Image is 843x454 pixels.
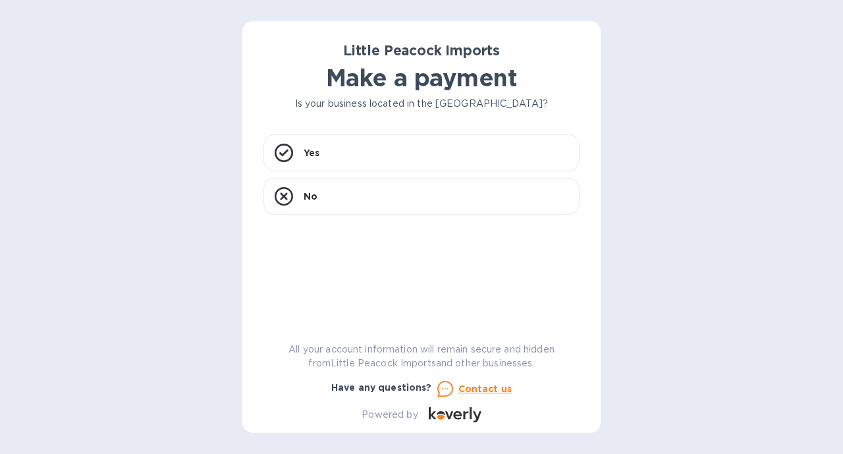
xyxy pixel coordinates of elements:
b: Little Peacock Imports [343,42,500,59]
h1: Make a payment [263,64,580,92]
p: Yes [304,146,319,159]
p: Is your business located in the [GEOGRAPHIC_DATA]? [263,97,580,111]
p: Powered by [362,408,418,422]
p: All your account information will remain secure and hidden from Little Peacock Imports and other ... [263,343,580,370]
p: No [304,190,317,203]
u: Contact us [458,383,512,394]
b: Have any questions? [331,382,432,393]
